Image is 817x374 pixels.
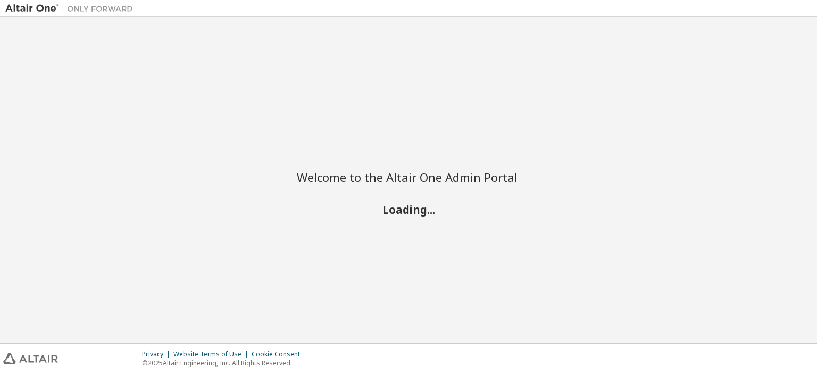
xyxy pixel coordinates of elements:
[173,350,252,359] div: Website Terms of Use
[252,350,306,359] div: Cookie Consent
[142,350,173,359] div: Privacy
[297,170,520,185] h2: Welcome to the Altair One Admin Portal
[5,3,138,14] img: Altair One
[297,202,520,216] h2: Loading...
[142,359,306,368] p: © 2025 Altair Engineering, Inc. All Rights Reserved.
[3,353,58,364] img: altair_logo.svg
